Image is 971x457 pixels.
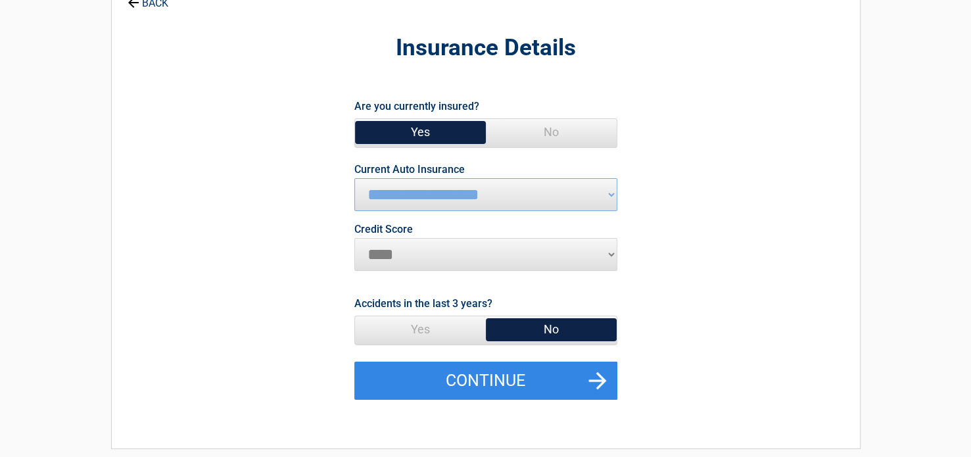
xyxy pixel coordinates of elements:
[184,33,788,64] h2: Insurance Details
[355,119,486,145] span: Yes
[486,316,617,343] span: No
[354,164,465,175] label: Current Auto Insurance
[354,224,413,235] label: Credit Score
[486,119,617,145] span: No
[354,295,492,312] label: Accidents in the last 3 years?
[354,97,479,115] label: Are you currently insured?
[355,316,486,343] span: Yes
[354,362,617,400] button: Continue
